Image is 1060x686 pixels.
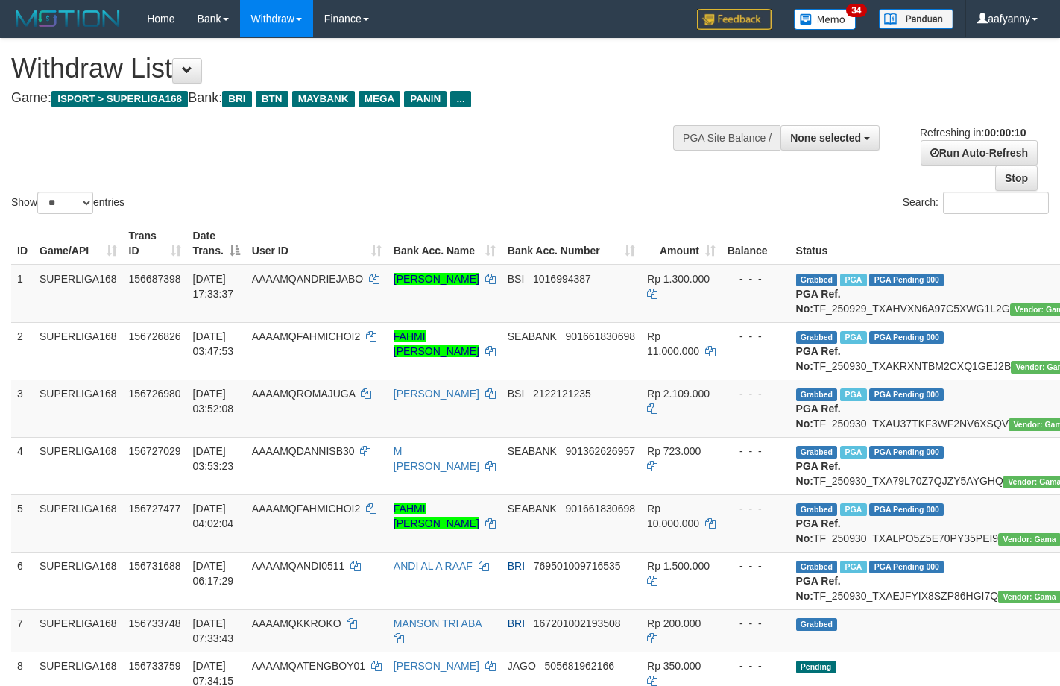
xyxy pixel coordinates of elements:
h4: Game: Bank: [11,91,692,106]
label: Search: [903,192,1049,214]
span: PGA Pending [869,446,944,459]
span: PGA Pending [869,388,944,401]
span: BSI [508,388,525,400]
span: [DATE] 07:33:43 [193,617,234,644]
span: Rp 200.000 [647,617,701,629]
img: Button%20Memo.svg [794,9,856,30]
button: None selected [780,125,880,151]
th: User ID: activate to sort column ascending [246,222,388,265]
span: AAAAMQANDRIEJABO [252,273,363,285]
td: SUPERLIGA168 [34,265,123,323]
span: 156727477 [129,503,181,514]
span: AAAAMQROMAJUGA [252,388,355,400]
span: Rp 11.000.000 [647,330,699,357]
td: 6 [11,552,34,609]
span: [DATE] 03:53:23 [193,445,234,472]
span: Rp 1.300.000 [647,273,710,285]
span: PGA Pending [869,331,944,344]
span: Marked by aafandaneth [840,503,866,516]
span: Copy 2122121235 to clipboard [533,388,591,400]
th: Game/API: activate to sort column ascending [34,222,123,265]
b: PGA Ref. No: [796,460,841,487]
span: BRI [222,91,251,107]
span: BRI [508,560,525,572]
span: Grabbed [796,446,838,459]
span: Marked by aafandaneth [840,446,866,459]
span: Copy 167201002193508 to clipboard [534,617,621,629]
span: SEABANK [508,445,557,457]
span: Copy 901362626957 to clipboard [566,445,635,457]
label: Show entries [11,192,124,214]
span: [DATE] 17:33:37 [193,273,234,300]
span: 156726980 [129,388,181,400]
td: 3 [11,380,34,437]
span: AAAAMQDANNISB30 [252,445,355,457]
b: PGA Ref. No: [796,403,841,429]
span: PGA Pending [869,561,944,573]
td: SUPERLIGA168 [34,494,123,552]
span: SEABANK [508,503,557,514]
div: - - - [728,329,784,344]
span: Pending [796,661,836,673]
a: [PERSON_NAME] [394,388,479,400]
span: 156731688 [129,560,181,572]
span: AAAAMQATENGBOY01 [252,660,365,672]
td: 1 [11,265,34,323]
span: Grabbed [796,388,838,401]
b: PGA Ref. No: [796,345,841,372]
span: Marked by aafsoycanthlai [840,274,866,286]
th: Date Trans.: activate to sort column descending [187,222,246,265]
span: Copy 901661830698 to clipboard [566,330,635,342]
span: [DATE] 03:52:08 [193,388,234,415]
span: Grabbed [796,503,838,516]
span: AAAAMQFAHMICHOI2 [252,330,360,342]
th: Trans ID: activate to sort column ascending [123,222,187,265]
span: Rp 350.000 [647,660,701,672]
span: Rp 1.500.000 [647,560,710,572]
div: - - - [728,501,784,516]
span: [DATE] 04:02:04 [193,503,234,529]
span: Rp 2.109.000 [647,388,710,400]
span: None selected [790,132,861,144]
span: Grabbed [796,618,838,631]
span: AAAAMQKKROKO [252,617,341,629]
img: Feedback.jpg [697,9,772,30]
img: MOTION_logo.png [11,7,124,30]
span: Copy 505681962166 to clipboard [545,660,614,672]
span: ISPORT > SUPERLIGA168 [51,91,188,107]
td: SUPERLIGA168 [34,552,123,609]
span: 156726826 [129,330,181,342]
span: Copy 769501009716535 to clipboard [534,560,621,572]
span: ... [450,91,470,107]
span: BTN [256,91,288,107]
span: Grabbed [796,331,838,344]
b: PGA Ref. No: [796,517,841,544]
h1: Withdraw List [11,54,692,84]
a: [PERSON_NAME] [394,660,479,672]
a: Stop [995,166,1038,191]
th: Amount: activate to sort column ascending [641,222,722,265]
span: PGA Pending [869,274,944,286]
a: FAHMI [PERSON_NAME] [394,330,479,357]
span: Marked by aafromsomean [840,561,866,573]
th: Balance [722,222,790,265]
span: 156733759 [129,660,181,672]
span: Grabbed [796,561,838,573]
div: - - - [728,558,784,573]
div: - - - [728,271,784,286]
span: AAAAMQFAHMICHOI2 [252,503,360,514]
b: PGA Ref. No: [796,288,841,315]
div: PGA Site Balance / [673,125,780,151]
th: Bank Acc. Number: activate to sort column ascending [502,222,641,265]
div: - - - [728,658,784,673]
span: Rp 723.000 [647,445,701,457]
span: PANIN [404,91,447,107]
input: Search: [943,192,1049,214]
td: SUPERLIGA168 [34,322,123,380]
a: FAHMI [PERSON_NAME] [394,503,479,529]
span: Copy 1016994387 to clipboard [533,273,591,285]
td: 2 [11,322,34,380]
span: 156727029 [129,445,181,457]
span: [DATE] 06:17:29 [193,560,234,587]
span: MAYBANK [292,91,355,107]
